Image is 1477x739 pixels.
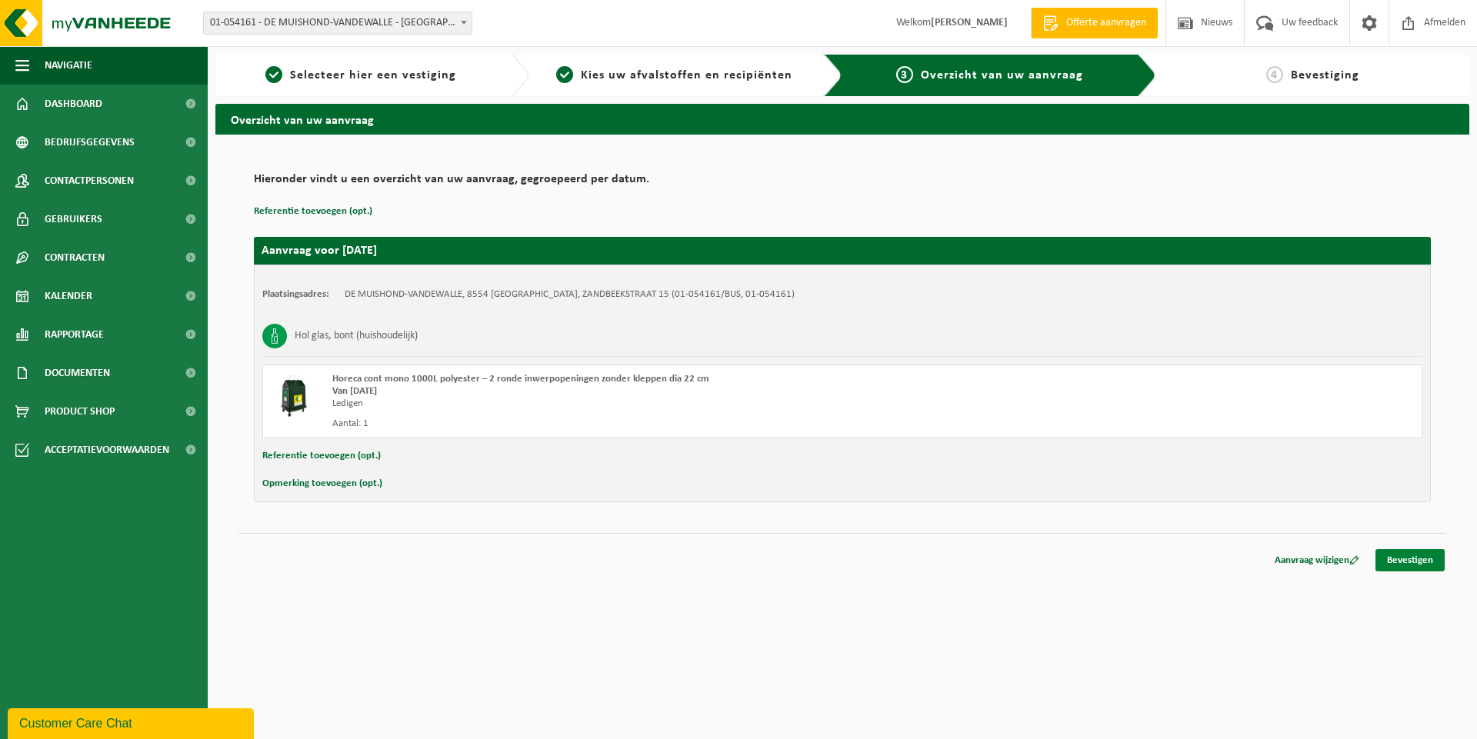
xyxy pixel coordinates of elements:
span: Gebruikers [45,200,102,238]
a: 2Kies uw afvalstoffen en recipiënten [537,66,812,85]
div: Aantal: 1 [332,418,904,430]
span: Bevestiging [1291,69,1359,82]
span: Dashboard [45,85,102,123]
span: Navigatie [45,46,92,85]
span: 01-054161 - DE MUISHOND-VANDEWALLE - SINT-DENIJS [204,12,472,34]
strong: Plaatsingsadres: [262,289,329,299]
div: Ledigen [332,398,904,410]
span: 01-054161 - DE MUISHOND-VANDEWALLE - SINT-DENIJS [203,12,472,35]
h3: Hol glas, bont (huishoudelijk) [295,324,418,348]
img: CR-HR-1C-1000-PES-01.png [271,373,317,419]
span: Overzicht van uw aanvraag [921,69,1083,82]
a: 1Selecteer hier een vestiging [223,66,498,85]
h2: Overzicht van uw aanvraag [215,104,1469,134]
strong: [PERSON_NAME] [931,17,1008,28]
h2: Hieronder vindt u een overzicht van uw aanvraag, gegroepeerd per datum. [254,173,1431,194]
a: Bevestigen [1375,549,1445,571]
span: Rapportage [45,315,104,354]
span: Kalender [45,277,92,315]
span: Offerte aanvragen [1062,15,1150,31]
td: DE MUISHOND-VANDEWALLE, 8554 [GEOGRAPHIC_DATA], ZANDBEEKSTRAAT 15 (01-054161/BUS, 01-054161) [345,288,795,301]
button: Referentie toevoegen (opt.) [262,446,381,466]
button: Referentie toevoegen (opt.) [254,201,372,221]
span: Acceptatievoorwaarden [45,431,169,469]
span: Bedrijfsgegevens [45,123,135,161]
strong: Van [DATE] [332,386,377,396]
iframe: chat widget [8,705,257,739]
span: 3 [896,66,913,83]
span: Horeca cont mono 1000L polyester – 2 ronde inwerpopeningen zonder kleppen dia 22 cm [332,374,709,384]
span: Contracten [45,238,105,277]
span: Kies uw afvalstoffen en recipiënten [581,69,792,82]
span: 1 [265,66,282,83]
strong: Aanvraag voor [DATE] [262,245,377,257]
span: Contactpersonen [45,161,134,200]
span: Product Shop [45,392,115,431]
a: Aanvraag wijzigen [1263,549,1371,571]
span: 2 [556,66,573,83]
button: Opmerking toevoegen (opt.) [262,474,382,494]
span: Documenten [45,354,110,392]
span: Selecteer hier een vestiging [290,69,456,82]
a: Offerte aanvragen [1031,8,1158,38]
span: 4 [1266,66,1283,83]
